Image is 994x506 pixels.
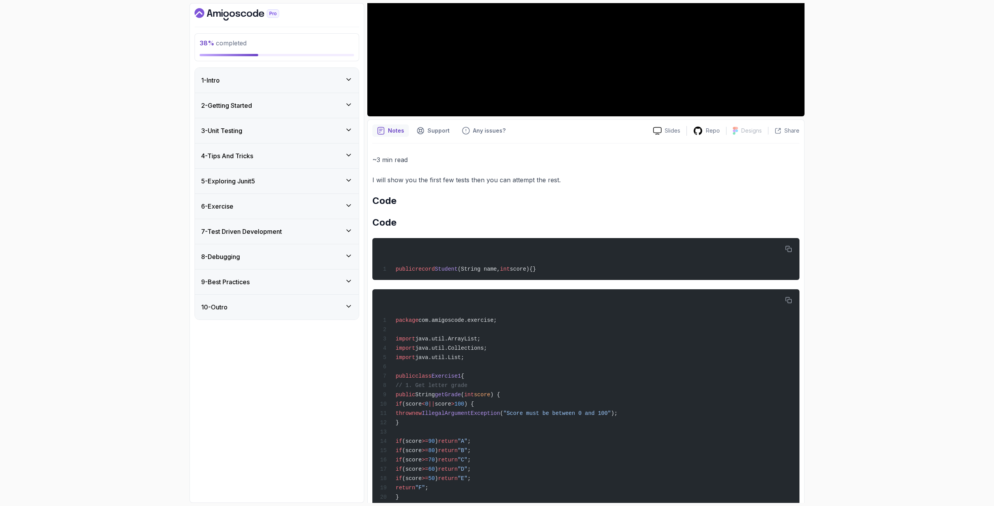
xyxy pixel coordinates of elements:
h3: 4 - Tips And Tricks [201,151,253,161]
p: Any issues? [473,127,506,135]
span: String [415,392,434,398]
span: ); [611,410,618,416]
h3: 2 - Getting Started [201,101,252,110]
span: new [412,410,422,416]
p: I will show you the first few tests then you can attempt the rest. [372,174,799,185]
span: "F" [415,485,425,491]
span: > [451,401,454,407]
p: Share [784,127,799,135]
span: ; [425,485,428,491]
span: return [438,466,457,472]
span: com.amigoscode.exercise; [419,317,497,323]
span: package [396,317,419,323]
span: 70 [428,457,435,463]
span: record [415,266,434,272]
span: score){} [510,266,536,272]
span: return [438,438,457,444]
span: } [396,420,399,426]
span: "D" [458,466,467,472]
span: 80 [428,447,435,454]
button: 8-Debugging [195,244,359,269]
h2: Code [372,216,799,229]
span: public [396,266,415,272]
span: || [428,401,435,407]
span: java.util.ArrayList; [415,336,480,342]
span: ; [467,447,471,454]
h3: 8 - Debugging [201,252,240,261]
p: Designs [741,127,762,135]
button: 6-Exercise [195,194,359,219]
p: Support [427,127,450,135]
span: throw [396,410,412,416]
span: return [438,447,457,454]
p: Repo [706,127,720,135]
button: 5-Exploring Junit5 [195,169,359,193]
span: ) [435,475,438,482]
span: Student [435,266,458,272]
span: return [438,475,457,482]
span: 50 [428,475,435,482]
span: ( [461,392,464,398]
span: int [500,266,510,272]
span: (score [402,401,422,407]
span: import [396,345,415,351]
span: if [396,438,402,444]
h3: 7 - Test Driven Development [201,227,282,236]
span: ; [467,438,471,444]
span: IllegalArgumentException [422,410,500,416]
span: if [396,466,402,472]
span: 100 [454,401,464,407]
span: return [438,457,457,463]
span: ( [500,410,503,416]
button: 7-Test Driven Development [195,219,359,244]
span: import [396,336,415,342]
button: Feedback button [457,124,510,137]
span: (score [402,438,422,444]
span: 60 [428,466,435,472]
p: ~3 min read [372,154,799,165]
span: completed [200,39,247,47]
button: 1-Intro [195,68,359,93]
span: "C" [458,457,467,463]
h3: 3 - Unit Testing [201,126,242,135]
h3: 10 - Outro [201,302,228,312]
button: 9-Best Practices [195,269,359,294]
span: return [396,485,415,491]
span: java.util.Collections; [415,345,487,351]
span: 38 % [200,39,214,47]
span: "A" [458,438,467,444]
button: 4-Tips And Tricks [195,143,359,168]
span: (score [402,457,422,463]
span: ; [467,466,471,472]
span: (String name, [458,266,500,272]
span: getGrade [435,392,461,398]
h3: 6 - Exercise [201,202,233,211]
span: ) [435,438,438,444]
button: 2-Getting Started [195,93,359,118]
span: if [396,457,402,463]
p: Slides [665,127,680,135]
button: notes button [372,124,409,137]
span: import [396,354,415,361]
span: 90 [428,438,435,444]
span: if [396,447,402,454]
span: 0 [425,401,428,407]
span: ) { [490,392,500,398]
span: >= [422,475,428,482]
span: (score [402,466,422,472]
span: >= [422,466,428,472]
span: >= [422,438,428,444]
span: { [461,373,464,379]
p: Notes [388,127,404,135]
span: ) { [464,401,474,407]
span: >= [422,457,428,463]
button: Share [768,127,799,135]
span: "E" [458,475,467,482]
span: (score [402,447,422,454]
span: // 1. Get letter grade [396,382,467,389]
button: 3-Unit Testing [195,118,359,143]
span: ) [435,466,438,472]
span: score [474,392,490,398]
a: Repo [687,126,726,136]
span: (score [402,475,422,482]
